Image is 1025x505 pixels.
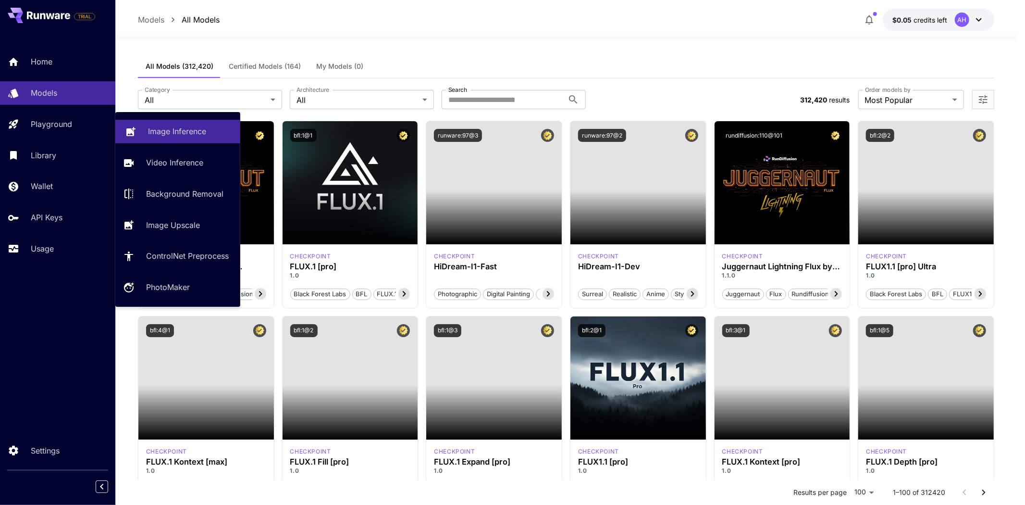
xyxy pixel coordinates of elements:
p: checkpoint [434,252,475,261]
button: Open more filters [977,94,989,106]
span: Cinematic [536,290,572,299]
button: bfl:2@1 [578,324,605,337]
p: Image Upscale [146,219,200,231]
p: checkpoint [866,252,907,261]
button: Certified Model – Vetted for best performance and includes a commercial license. [253,324,266,337]
span: Anime [643,290,668,299]
p: 1.0 [578,467,698,475]
div: fluxpro [434,447,475,456]
a: Image Inference [115,120,240,143]
p: checkpoint [290,447,331,456]
h3: FLUX.1 Fill [pro] [290,457,410,467]
p: Playground [31,118,72,130]
h3: FLUX.1 Kontext [max] [146,457,266,467]
a: Video Inference [115,151,240,175]
button: runware:97@2 [578,129,626,142]
label: Search [448,86,467,94]
p: checkpoint [578,447,619,456]
span: All Models (312,420) [146,62,213,71]
div: fluxpro [866,447,907,456]
button: Certified Model – Vetted for best performance and includes a commercial license. [541,129,554,142]
button: bfl:3@1 [722,324,750,337]
p: checkpoint [578,252,619,261]
h3: FLUX.1 Depth [pro] [866,457,986,467]
span: Stylized [671,290,701,299]
span: FLUX.1 [pro] [374,290,418,299]
h3: FLUX.1 Expand [pro] [434,457,554,467]
button: Certified Model – Vetted for best performance and includes a commercial license. [685,129,698,142]
button: bfl:1@1 [290,129,317,142]
p: Usage [31,243,54,254]
p: 1–100 of 312420 [893,488,945,497]
span: juggernaut [723,290,764,299]
button: Certified Model – Vetted for best performance and includes a commercial license. [541,324,554,337]
button: bfl:2@2 [866,129,894,142]
span: Surreal [579,290,606,299]
div: FLUX.1 D [722,252,763,261]
p: Video Inference [146,157,203,168]
p: Background Removal [146,188,223,200]
p: 1.0 [146,467,266,475]
div: fluxultra [866,252,907,261]
div: Juggernaut Lightning Flux by RunDiffusion [722,262,842,271]
span: $0.05 [892,16,914,24]
span: All [296,94,419,106]
p: checkpoint [866,447,907,456]
span: Digital Painting [483,290,533,299]
p: checkpoint [722,252,763,261]
p: checkpoint [434,447,475,456]
button: Collapse sidebar [96,480,108,493]
p: All Models [182,14,220,25]
button: Certified Model – Vetted for best performance and includes a commercial license. [829,324,842,337]
span: 312,420 [800,96,827,104]
button: Certified Model – Vetted for best performance and includes a commercial license. [397,129,410,142]
span: Most Popular [865,94,949,106]
span: TRIAL [74,13,95,20]
p: ControlNet Preprocess [146,250,229,262]
p: Wallet [31,180,53,192]
button: bfl:1@3 [434,324,461,337]
p: checkpoint [722,447,763,456]
div: fluxpro [578,447,619,456]
h3: HiDream-I1-Fast [434,262,554,271]
p: 1.0 [434,467,554,475]
p: Image Inference [148,126,206,137]
p: 1.1.0 [722,271,842,280]
span: BFL [928,290,947,299]
p: Models [138,14,164,25]
span: Photographic [434,290,481,299]
button: bfl:4@1 [146,324,174,337]
span: BFL [353,290,371,299]
button: $0.05 [883,9,994,31]
div: Collapse sidebar [103,478,115,495]
button: Certified Model – Vetted for best performance and includes a commercial license. [973,324,986,337]
p: 1.0 [290,271,410,280]
span: Black Forest Labs [866,290,926,299]
p: checkpoint [290,252,331,261]
p: Results per page [793,488,847,497]
div: HiDream-I1-Dev [578,262,698,271]
a: Image Upscale [115,213,240,237]
button: bfl:1@2 [290,324,318,337]
div: FLUX.1 Kontext [max] [146,447,187,456]
p: 1.0 [866,467,986,475]
p: API Keys [31,212,62,223]
h3: FLUX1.1 [pro] [578,457,698,467]
p: checkpoint [146,447,187,456]
div: HiDream Dev [578,252,619,261]
span: rundiffusion [789,290,833,299]
span: FLUX1.1 [pro] Ultra [950,290,1012,299]
div: AH [955,13,969,27]
span: flux [766,290,786,299]
div: fluxpro [290,252,331,261]
span: credits left [914,16,947,24]
h3: FLUX.1 [pro] [290,262,410,271]
div: fluxpro [290,447,331,456]
p: Library [31,150,56,161]
a: ControlNet Preprocess [115,244,240,268]
div: 100 [851,485,877,499]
